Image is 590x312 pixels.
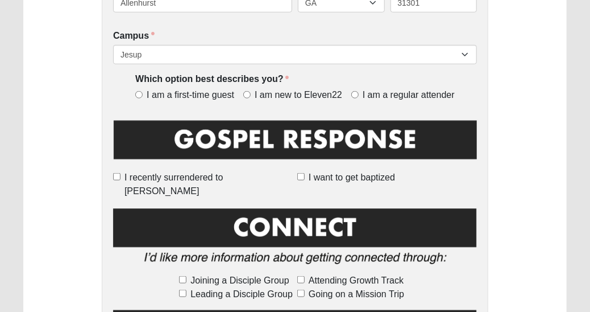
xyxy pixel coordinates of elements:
[351,91,359,98] input: I am a regular attender
[363,89,455,102] span: I am a regular attender
[147,89,234,102] span: I am a first-time guest
[179,290,186,297] input: Leading a Disciple Group
[297,276,305,284] input: Attending Growth Track
[309,171,395,184] span: I want to get baptized
[297,290,305,297] input: Going on a Mission Trip
[243,91,251,98] input: I am new to Eleven22
[255,89,342,102] span: I am new to Eleven22
[309,274,404,288] span: Attending Growth Track
[113,173,121,180] input: I recently surrendered to [PERSON_NAME]
[113,206,477,272] img: Connect.png
[190,274,289,288] span: Joining a Disciple Group
[135,91,143,98] input: I am a first-time guest
[124,171,293,198] span: I recently surrendered to [PERSON_NAME]
[190,288,293,301] span: Leading a Disciple Group
[297,173,305,180] input: I want to get baptized
[179,276,186,284] input: Joining a Disciple Group
[113,30,155,43] label: Campus
[113,118,477,169] img: GospelResponseBLK.png
[135,73,289,86] label: Which option best describes you?
[309,288,404,301] span: Going on a Mission Trip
